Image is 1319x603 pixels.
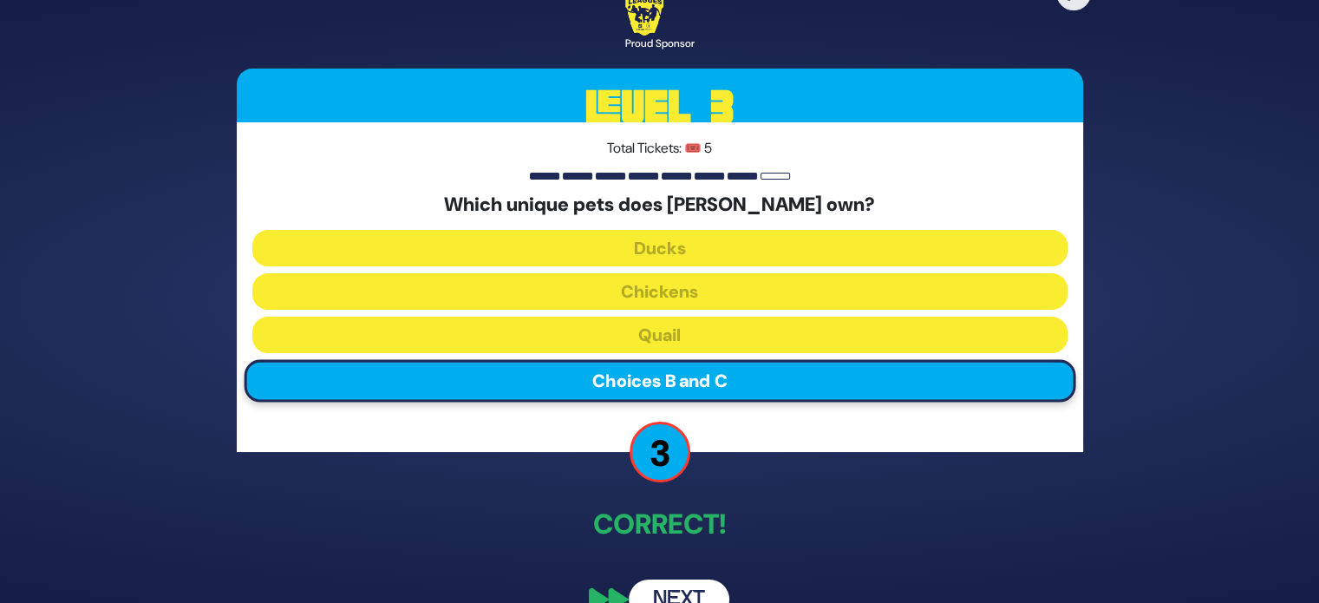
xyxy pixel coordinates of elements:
[252,230,1068,266] button: Ducks
[625,36,695,51] div: Proud Sponsor
[252,138,1068,159] p: Total Tickets: 🎟️ 5
[630,422,690,482] p: 3
[252,317,1068,353] button: Quail
[252,193,1068,216] h5: Which unique pets does [PERSON_NAME] own?
[252,273,1068,310] button: Chickens
[237,503,1083,545] p: Correct!
[237,69,1083,147] h3: Level 3
[244,360,1075,403] button: Choices B and C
